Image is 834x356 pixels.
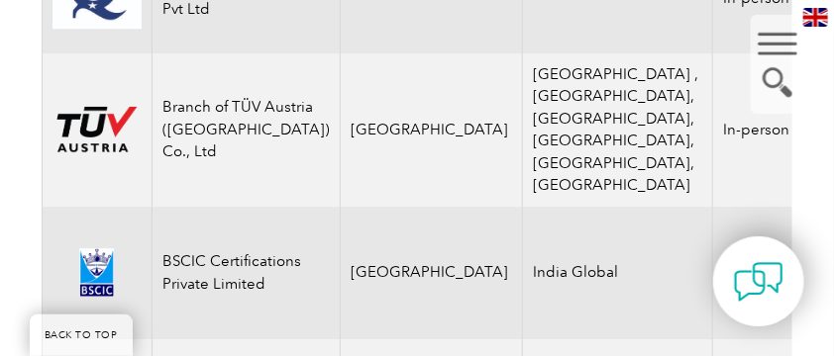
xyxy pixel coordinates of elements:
td: India Global [523,207,713,339]
td: [GEOGRAPHIC_DATA] [341,53,523,207]
img: ad2ea39e-148b-ed11-81ac-0022481565fd-logo.png [52,105,142,154]
td: [GEOGRAPHIC_DATA] ,[GEOGRAPHIC_DATA], [GEOGRAPHIC_DATA], [GEOGRAPHIC_DATA], [GEOGRAPHIC_DATA], [G... [523,53,713,207]
a: BACK TO TOP [30,314,133,356]
td: [GEOGRAPHIC_DATA] [341,207,523,339]
td: BSCIC Certifications Private Limited [153,207,341,339]
td: Online; In-person [713,207,800,339]
img: d624547b-a6e0-e911-a812-000d3a795b83-logo.png [52,248,142,297]
img: en [803,8,828,27]
td: Branch of TÜV Austria ([GEOGRAPHIC_DATA]) Co., Ltd [153,53,341,207]
td: In-person [713,53,800,207]
img: contact-chat.png [734,257,783,307]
